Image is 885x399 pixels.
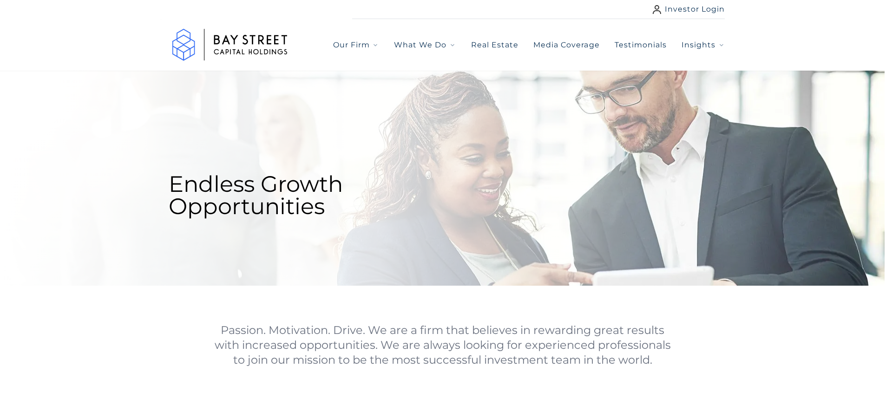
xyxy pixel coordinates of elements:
[169,170,343,220] span: Endless Growth Opportunities
[615,39,667,51] a: Testimonials
[212,323,673,367] h4: Passion. Motivation. Drive. We are a firm that believes in rewarding great results with increased...
[160,19,300,71] img: Logo
[471,39,518,51] a: Real Estate
[333,39,370,51] span: Our Firm
[394,39,456,51] button: What We Do
[653,5,661,14] img: user icon
[682,39,715,51] span: Insights
[533,39,600,51] a: Media Coverage
[333,39,379,51] button: Our Firm
[653,4,725,15] a: Investor Login
[160,19,300,71] a: Go to home page
[682,39,725,51] button: Insights
[394,39,446,51] span: What We Do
